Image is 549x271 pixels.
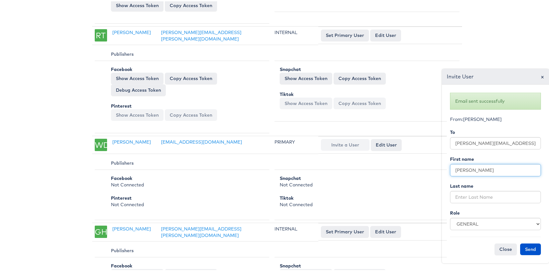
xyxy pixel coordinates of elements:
button: Set Primary User [321,225,369,236]
button: Send [520,242,541,254]
button: Invite a User [321,138,370,149]
div: Email sent successfully [450,91,541,108]
div: From: [450,115,541,121]
div: WD [95,137,107,150]
div: Not Connected [280,174,452,187]
td: INTERNAL [272,222,319,240]
div: RT [95,28,107,40]
button: Close [494,242,517,254]
a: [PERSON_NAME][EMAIL_ADDRESS][PERSON_NAME][DOMAIN_NAME] [161,225,241,237]
input: Enter Last Name [450,190,541,202]
div: Not Connected [280,194,452,206]
button: Copy Access Token [165,71,217,83]
a: Debug Access Token [111,83,166,95]
div: Not Connected [111,194,262,206]
b: Snapchat [280,262,301,267]
b: Role [450,209,460,215]
b: Tiktok [280,194,294,200]
button: Copy Access Token [334,96,386,108]
span: [PERSON_NAME] [463,115,502,121]
th: Publishers [95,155,269,169]
b: First name [450,155,474,161]
td: INTERNAL [272,25,319,44]
b: Facebook [111,174,132,180]
th: Publishers [95,46,269,60]
button: Show Access Token [280,71,332,83]
b: Last name [450,182,473,188]
button: Copy Access Token [334,71,386,83]
a: [PERSON_NAME] [112,28,151,34]
a: Edit User [370,28,401,40]
button: Set Primary User [321,28,369,40]
a: [PERSON_NAME] [112,138,151,144]
b: Tiktok [280,90,294,96]
a: Edit User [371,138,402,149]
span: × [541,71,544,80]
button: Copy Access Token [165,108,217,120]
th: Publishers [95,243,269,256]
a: [PERSON_NAME] [112,225,151,230]
input: Enter First Name [450,163,541,175]
b: To [450,128,455,134]
div: GH [95,224,107,237]
b: Facebook [111,65,132,71]
button: Show Access Token [111,71,164,83]
b: Pinterest [111,194,132,200]
b: Facebook [111,262,132,267]
input: Enter Email [450,136,541,148]
b: Pinterest [111,102,132,108]
b: Snapchat [280,65,301,71]
a: Edit User [370,225,401,236]
button: Show Access Token [111,108,164,120]
span: Invite User [447,72,474,79]
a: [EMAIL_ADDRESS][DOMAIN_NAME] [161,138,242,144]
td: PRIMARY [272,135,319,153]
div: Not Connected [111,174,262,187]
a: [PERSON_NAME][EMAIL_ADDRESS][PERSON_NAME][DOMAIN_NAME] [161,28,241,41]
button: Show Access Token [280,96,332,108]
b: Snapchat [280,174,301,180]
